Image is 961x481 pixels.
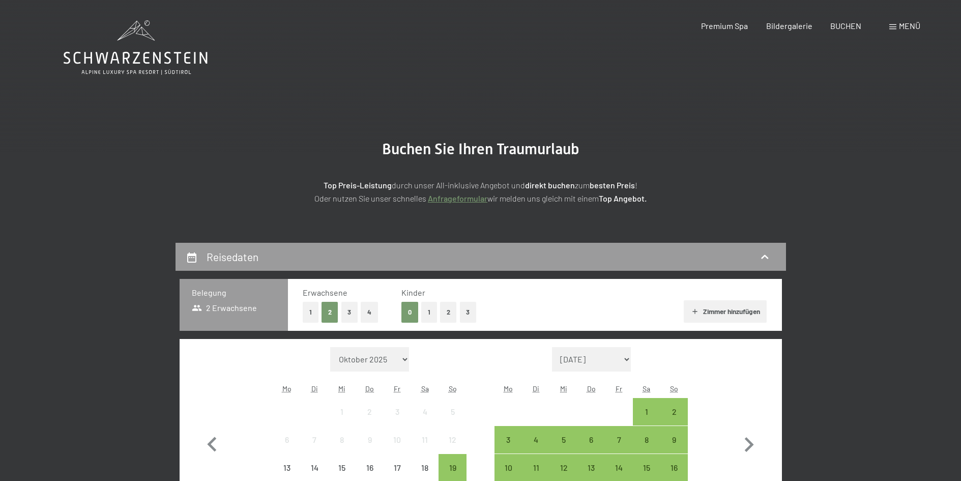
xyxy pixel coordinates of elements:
[701,21,748,31] a: Premium Spa
[401,302,418,323] button: 0
[301,426,328,454] div: Tue Oct 07 2025
[670,384,678,393] abbr: Sonntag
[226,179,735,205] p: durch unser All-inklusive Angebot und zum ! Oder nutzen Sie unser schnelles wir melden uns gleich...
[522,426,550,454] div: Tue Nov 04 2025
[830,21,861,31] a: BUCHEN
[356,398,384,426] div: Anreise nicht möglich
[605,426,632,454] div: Anreise möglich
[661,408,687,433] div: 2
[440,408,465,433] div: 5
[303,302,318,323] button: 1
[439,426,466,454] div: Sun Oct 12 2025
[439,398,466,426] div: Sun Oct 05 2025
[440,302,457,323] button: 2
[328,398,356,426] div: Anreise nicht möglich
[207,250,258,263] h2: Reisedaten
[357,408,383,433] div: 2
[411,426,439,454] div: Anreise nicht möglich
[282,384,292,393] abbr: Montag
[440,436,465,461] div: 12
[550,426,577,454] div: Wed Nov 05 2025
[329,408,355,433] div: 1
[302,436,327,461] div: 7
[606,436,631,461] div: 7
[633,398,660,426] div: Anreise möglich
[633,398,660,426] div: Sat Nov 01 2025
[551,436,576,461] div: 5
[365,384,374,393] abbr: Donnerstag
[599,193,647,203] strong: Top Angebot.
[643,384,650,393] abbr: Samstag
[322,302,338,323] button: 2
[494,426,522,454] div: Mon Nov 03 2025
[356,398,384,426] div: Thu Oct 02 2025
[411,398,439,426] div: Sat Oct 04 2025
[356,426,384,454] div: Thu Oct 09 2025
[766,21,812,31] a: Bildergalerie
[385,436,410,461] div: 10
[634,436,659,461] div: 8
[460,302,477,323] button: 3
[384,426,411,454] div: Anreise nicht möglich
[382,140,579,158] span: Buchen Sie Ihren Traumurlaub
[328,426,356,454] div: Wed Oct 08 2025
[494,426,522,454] div: Anreise möglich
[660,426,688,454] div: Anreise möglich
[504,384,513,393] abbr: Montag
[329,436,355,461] div: 8
[361,302,378,323] button: 4
[273,426,301,454] div: Mon Oct 06 2025
[899,21,920,31] span: Menü
[578,436,604,461] div: 6
[633,426,660,454] div: Anreise möglich
[338,384,345,393] abbr: Mittwoch
[428,193,487,203] a: Anfrageformular
[684,300,767,323] button: Zimmer hinzufügen
[311,384,318,393] abbr: Dienstag
[660,398,688,426] div: Sun Nov 02 2025
[385,408,410,433] div: 3
[633,426,660,454] div: Sat Nov 08 2025
[421,302,437,323] button: 1
[525,180,575,190] strong: direkt buchen
[577,426,605,454] div: Thu Nov 06 2025
[394,384,400,393] abbr: Freitag
[421,384,429,393] abbr: Samstag
[412,436,438,461] div: 11
[324,180,392,190] strong: Top Preis-Leistung
[449,384,457,393] abbr: Sonntag
[533,384,539,393] abbr: Dienstag
[357,436,383,461] div: 9
[634,408,659,433] div: 1
[590,180,635,190] strong: besten Preis
[356,426,384,454] div: Anreise nicht möglich
[412,408,438,433] div: 4
[384,426,411,454] div: Fri Oct 10 2025
[605,426,632,454] div: Fri Nov 07 2025
[411,426,439,454] div: Sat Oct 11 2025
[523,436,549,461] div: 4
[303,288,347,297] span: Erwachsene
[577,426,605,454] div: Anreise möglich
[301,426,328,454] div: Anreise nicht möglich
[192,287,276,298] h3: Belegung
[273,426,301,454] div: Anreise nicht möglich
[384,398,411,426] div: Anreise nicht möglich
[616,384,622,393] abbr: Freitag
[496,436,521,461] div: 3
[274,436,300,461] div: 6
[550,426,577,454] div: Anreise möglich
[328,426,356,454] div: Anreise nicht möglich
[411,398,439,426] div: Anreise nicht möglich
[384,398,411,426] div: Fri Oct 03 2025
[522,426,550,454] div: Anreise möglich
[660,426,688,454] div: Sun Nov 09 2025
[401,288,425,297] span: Kinder
[439,426,466,454] div: Anreise nicht möglich
[328,398,356,426] div: Wed Oct 01 2025
[439,398,466,426] div: Anreise nicht möglich
[341,302,358,323] button: 3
